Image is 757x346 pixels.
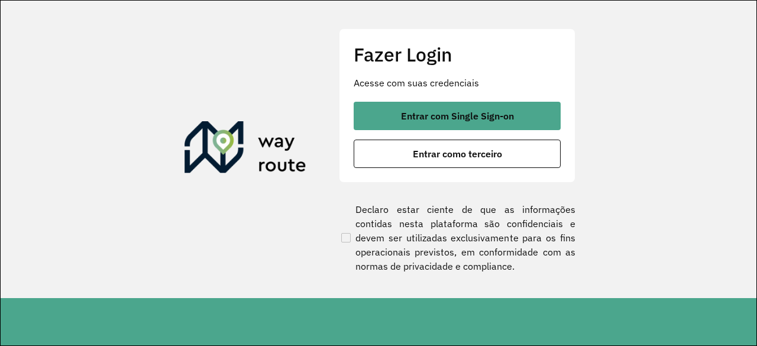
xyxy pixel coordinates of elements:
[413,149,502,159] span: Entrar como terceiro
[354,140,561,168] button: button
[354,102,561,130] button: button
[339,202,575,273] label: Declaro estar ciente de que as informações contidas nesta plataforma são confidenciais e devem se...
[185,121,306,178] img: Roteirizador AmbevTech
[354,43,561,66] h2: Fazer Login
[401,111,514,121] span: Entrar com Single Sign-on
[354,76,561,90] p: Acesse com suas credenciais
